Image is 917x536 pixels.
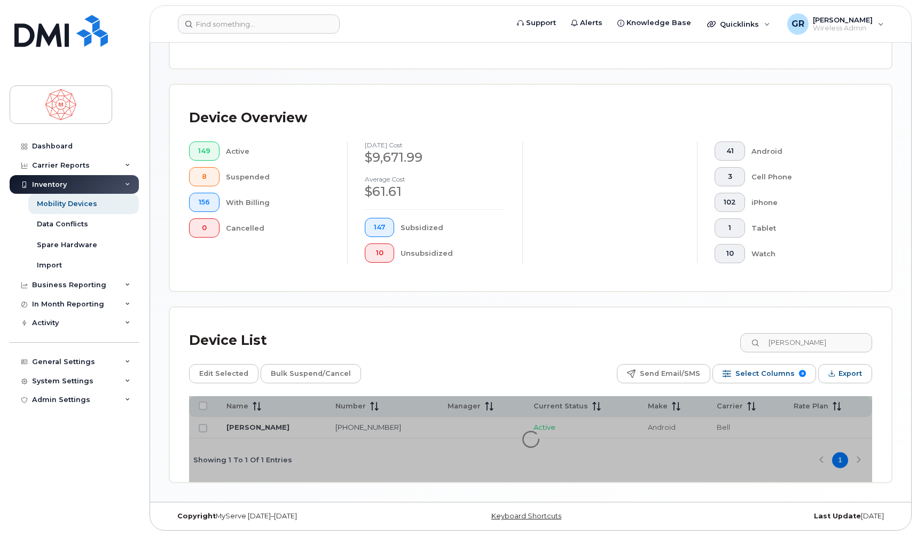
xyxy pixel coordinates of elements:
[198,224,210,232] span: 0
[813,15,873,24] span: [PERSON_NAME]
[712,364,816,383] button: Select Columns 8
[198,172,210,181] span: 8
[374,223,386,232] span: 147
[261,364,361,383] button: Bulk Suspend/Cancel
[700,13,778,35] div: Quicklinks
[751,218,855,238] div: Tablet
[374,249,386,257] span: 10
[199,366,248,382] span: Edit Selected
[198,147,210,155] span: 149
[365,183,505,201] div: $61.61
[715,244,745,263] button: 10
[189,364,258,383] button: Edit Selected
[814,512,861,520] strong: Last Update
[818,364,872,383] button: Export
[610,12,699,34] a: Knowledge Base
[365,218,395,237] button: 147
[799,370,806,377] span: 8
[640,366,700,382] span: Send Email/SMS
[226,218,330,238] div: Cancelled
[724,224,736,232] span: 1
[271,366,351,382] span: Bulk Suspend/Cancel
[715,218,745,238] button: 1
[751,141,855,161] div: Android
[724,198,736,207] span: 102
[365,141,505,148] h4: [DATE] cost
[226,141,330,161] div: Active
[724,172,736,181] span: 3
[365,148,505,167] div: $9,671.99
[198,198,210,207] span: 156
[178,14,340,34] input: Find something...
[715,141,745,161] button: 41
[189,218,220,238] button: 0
[813,24,873,33] span: Wireless Admin
[715,193,745,212] button: 102
[189,167,220,186] button: 8
[626,18,691,28] span: Knowledge Base
[651,512,892,521] div: [DATE]
[715,167,745,186] button: 3
[780,13,891,35] div: Gabriel Rodrigue
[526,18,556,28] span: Support
[169,512,410,521] div: MyServe [DATE]–[DATE]
[510,12,563,34] a: Support
[226,193,330,212] div: With Billing
[791,18,804,30] span: GR
[617,364,710,383] button: Send Email/SMS
[491,512,561,520] a: Keyboard Shortcuts
[740,333,872,352] input: Search Device List ...
[724,249,736,258] span: 10
[189,327,267,354] div: Device List
[724,147,736,155] span: 41
[751,193,855,212] div: iPhone
[226,167,330,186] div: Suspended
[751,244,855,263] div: Watch
[838,366,862,382] span: Export
[365,243,395,263] button: 10
[189,193,220,212] button: 156
[365,176,505,183] h4: Average cost
[580,18,602,28] span: Alerts
[720,20,759,28] span: Quicklinks
[189,141,220,161] button: 149
[177,512,216,520] strong: Copyright
[563,12,610,34] a: Alerts
[401,243,505,263] div: Unsubsidized
[735,366,795,382] span: Select Columns
[189,104,307,132] div: Device Overview
[751,167,855,186] div: Cell Phone
[401,218,505,237] div: Subsidized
